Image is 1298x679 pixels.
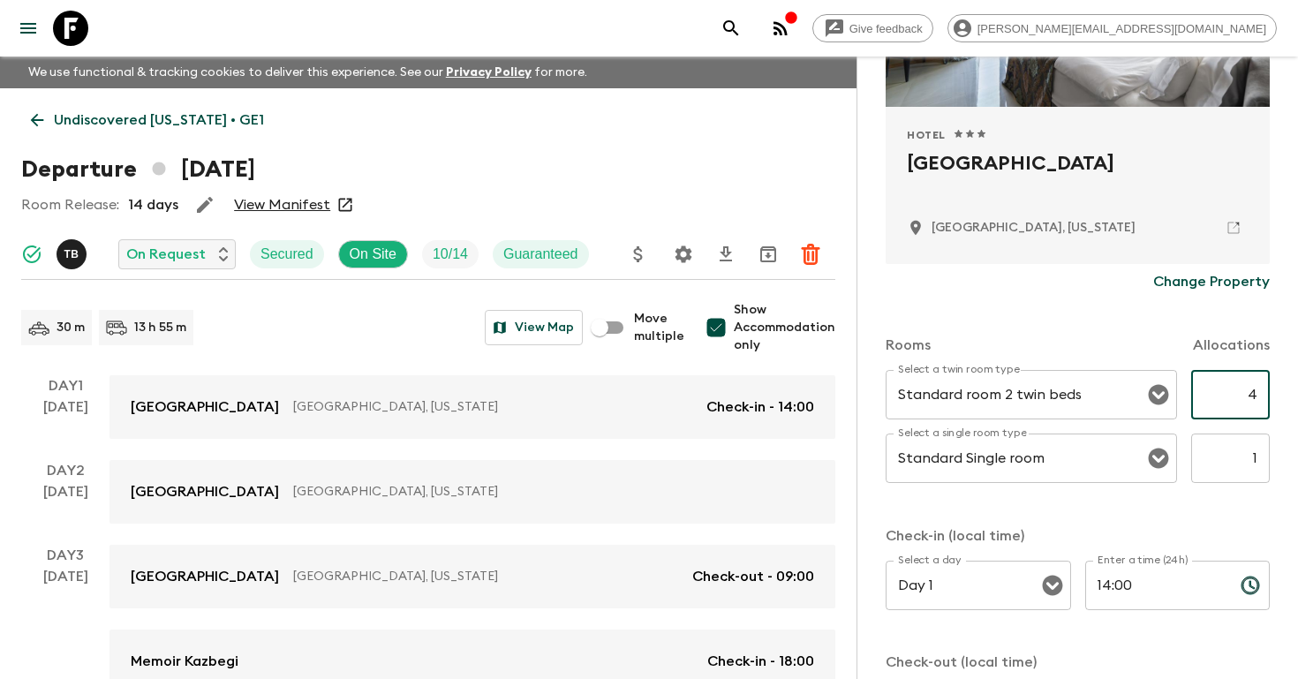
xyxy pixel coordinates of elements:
p: 14 days [128,194,178,215]
a: [GEOGRAPHIC_DATA][GEOGRAPHIC_DATA], [US_STATE]Check-in - 14:00 [109,375,835,439]
h1: Departure [DATE] [21,152,255,187]
p: [GEOGRAPHIC_DATA], [US_STATE] [293,398,692,416]
input: hh:mm [1085,561,1226,610]
p: Check-out (local time) [886,652,1270,673]
div: Trip Fill [422,240,479,268]
span: Move multiple [634,310,684,345]
div: Secured [250,240,324,268]
label: Select a twin room type [898,362,1020,377]
p: Day 3 [21,545,109,566]
p: Tbilisi, Georgia [932,219,1136,237]
div: On Site [338,240,408,268]
p: On Request [126,244,206,265]
a: View Manifest [234,196,330,214]
p: Guaranteed [503,244,578,265]
button: Delete [793,237,828,272]
a: Give feedback [812,14,933,42]
p: [GEOGRAPHIC_DATA] [131,396,279,418]
svg: Synced Successfully [21,244,42,265]
p: Allocations [1193,335,1270,356]
a: Undiscovered [US_STATE] • GE1 [21,102,274,138]
button: Archive (Completed, Cancelled or Unsynced Departures only) [751,237,786,272]
label: Select a single room type [898,426,1027,441]
label: Select a day [898,553,961,568]
p: 10 / 14 [433,244,468,265]
p: [GEOGRAPHIC_DATA] [131,481,279,502]
div: [DATE] [43,481,88,524]
p: Room Release: [21,194,119,215]
span: Give feedback [840,22,932,35]
button: search adventures [713,11,749,46]
p: Memoir Kazbegi [131,651,238,672]
div: [PERSON_NAME][EMAIL_ADDRESS][DOMAIN_NAME] [947,14,1277,42]
button: menu [11,11,46,46]
label: Enter a time (24h) [1098,553,1189,568]
p: 30 m [57,319,85,336]
p: Secured [260,244,313,265]
p: [GEOGRAPHIC_DATA] [131,566,279,587]
p: T B [64,247,79,261]
p: Change Property [1153,271,1270,292]
button: Open [1146,382,1171,407]
button: Open [1146,446,1171,471]
span: Show Accommodation only [734,301,835,354]
p: Rooms [886,335,931,356]
button: Update Price, Early Bird Discount and Costs [621,237,656,272]
span: Hotel [907,128,946,142]
h2: [GEOGRAPHIC_DATA] [907,149,1249,206]
p: Check-in (local time) [886,525,1270,547]
button: TB [57,239,90,269]
p: Check-in - 18:00 [707,651,814,672]
button: View Map [485,310,583,345]
span: [PERSON_NAME][EMAIL_ADDRESS][DOMAIN_NAME] [968,22,1276,35]
p: Day 1 [21,375,109,396]
button: Settings [666,237,701,272]
button: Open [1040,573,1065,598]
span: Tamar Bulbulashvili [57,245,90,259]
a: [GEOGRAPHIC_DATA][GEOGRAPHIC_DATA], [US_STATE] [109,460,835,524]
p: Check-out - 09:00 [692,566,814,587]
p: We use functional & tracking cookies to deliver this experience. See our for more. [21,57,594,88]
p: [GEOGRAPHIC_DATA], [US_STATE] [293,483,800,501]
button: Choose time, selected time is 2:00 PM [1233,568,1268,603]
p: Day 2 [21,460,109,481]
p: Check-in - 14:00 [706,396,814,418]
div: [DATE] [43,396,88,439]
a: [GEOGRAPHIC_DATA][GEOGRAPHIC_DATA], [US_STATE]Check-out - 09:00 [109,545,835,608]
p: 13 h 55 m [134,319,186,336]
button: Change Property [1153,264,1270,299]
button: Download CSV [708,237,743,272]
a: Privacy Policy [446,66,532,79]
p: On Site [350,244,396,265]
p: Undiscovered [US_STATE] • GE1 [54,109,264,131]
p: [GEOGRAPHIC_DATA], [US_STATE] [293,568,678,585]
